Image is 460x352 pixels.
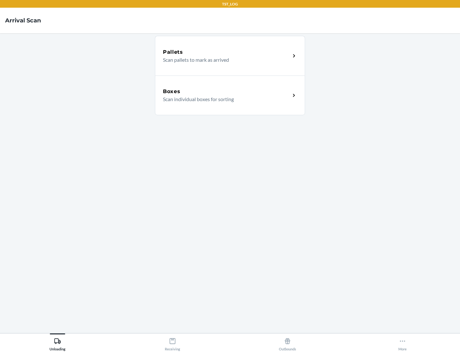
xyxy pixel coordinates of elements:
p: TST_LOG [222,1,238,7]
h5: Boxes [163,88,180,95]
div: Unloading [50,335,65,351]
p: Scan individual boxes for sorting [163,95,285,103]
div: Receiving [165,335,180,351]
button: More [345,333,460,351]
h5: Pallets [163,48,183,56]
button: Receiving [115,333,230,351]
a: PalletsScan pallets to mark as arrived [155,36,305,76]
a: BoxesScan individual boxes for sorting [155,76,305,115]
h4: Arrival Scan [5,16,41,25]
div: More [398,335,407,351]
p: Scan pallets to mark as arrived [163,56,285,64]
button: Outbounds [230,333,345,351]
div: Outbounds [279,335,296,351]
